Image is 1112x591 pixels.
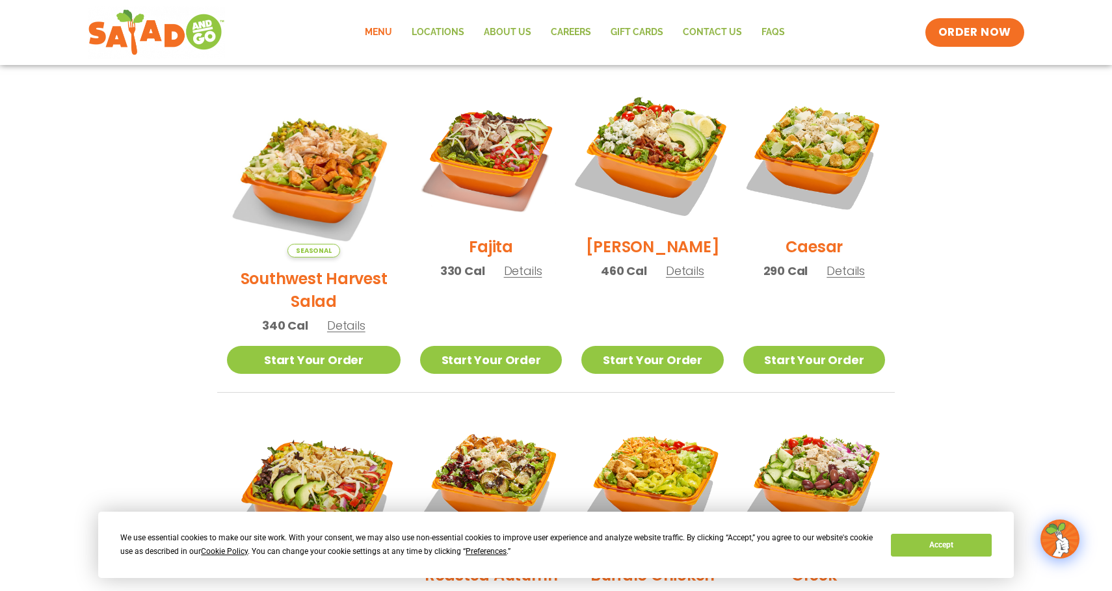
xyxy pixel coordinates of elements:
span: Preferences [466,547,507,556]
span: Cookie Policy [201,547,248,556]
img: Product photo for Roasted Autumn Salad [420,412,562,554]
a: ORDER NOW [925,18,1024,47]
span: 330 Cal [440,262,485,280]
span: Details [666,263,704,279]
span: Seasonal [287,244,340,257]
h2: [PERSON_NAME] [586,235,720,258]
img: wpChatIcon [1042,521,1078,557]
a: Careers [541,18,601,47]
img: Product photo for Greek Salad [743,412,885,554]
div: We use essential cookies to make our site work. With your consent, we may also use non-essential ... [120,531,875,558]
span: Details [504,263,542,279]
span: 290 Cal [763,262,808,280]
span: ORDER NOW [938,25,1011,40]
span: 460 Cal [601,262,647,280]
button: Accept [891,534,991,557]
a: GIFT CARDS [601,18,673,47]
h2: Caesar [786,235,843,258]
a: Locations [402,18,474,47]
a: Menu [355,18,402,47]
img: Product photo for Buffalo Chicken Salad [581,412,723,554]
img: Product photo for BBQ Ranch Salad [227,412,401,586]
a: About Us [474,18,541,47]
img: Product photo for Southwest Harvest Salad [227,84,401,257]
img: Product photo for Fajita Salad [420,84,562,226]
a: Start Your Order [743,346,885,374]
span: 340 Cal [262,317,308,334]
a: Start Your Order [420,346,562,374]
div: Cookie Consent Prompt [98,512,1014,578]
span: Details [827,263,865,279]
h2: Fajita [469,235,513,258]
a: Start Your Order [581,346,723,374]
nav: Menu [355,18,795,47]
span: Details [327,317,365,334]
img: new-SAG-logo-768×292 [88,7,225,59]
img: Product photo for Cobb Salad [569,72,735,238]
h2: Southwest Harvest Salad [227,267,401,313]
a: Start Your Order [227,346,401,374]
img: Product photo for Caesar Salad [743,84,885,226]
a: FAQs [752,18,795,47]
a: Contact Us [673,18,752,47]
